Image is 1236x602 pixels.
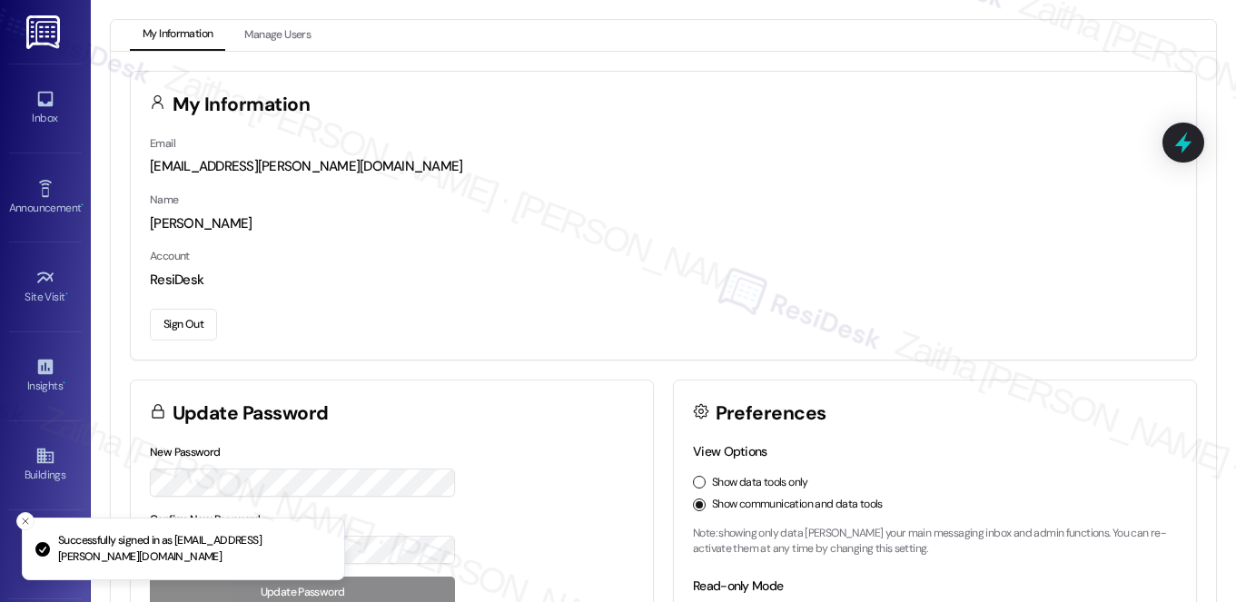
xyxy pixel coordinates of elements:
a: Buildings [9,440,82,489]
button: Close toast [16,512,35,530]
span: • [81,199,84,212]
label: New Password [150,445,221,459]
a: Insights • [9,351,82,400]
div: [EMAIL_ADDRESS][PERSON_NAME][DOMAIN_NAME] [150,157,1177,176]
span: • [63,377,65,390]
h3: Update Password [173,404,329,423]
label: Name [150,192,179,207]
button: Manage Users [232,20,323,51]
a: Site Visit • [9,262,82,311]
button: Sign Out [150,309,217,340]
label: Show data tools only [712,475,808,491]
label: Show communication and data tools [712,497,883,513]
label: Email [150,136,175,151]
label: View Options [693,443,767,459]
div: [PERSON_NAME] [150,214,1177,233]
h3: Preferences [716,404,826,423]
img: ResiDesk Logo [26,15,64,49]
div: ResiDesk [150,271,1177,290]
a: Inbox [9,84,82,133]
span: • [65,288,68,301]
p: Note: showing only data [PERSON_NAME] your main messaging inbox and admin functions. You can re-a... [693,526,1177,558]
p: Successfully signed in as [EMAIL_ADDRESS][PERSON_NAME][DOMAIN_NAME] [58,533,330,565]
a: Leads [9,530,82,579]
label: Read-only Mode [693,577,783,594]
h3: My Information [173,95,311,114]
button: My Information [130,20,225,51]
label: Account [150,249,190,263]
